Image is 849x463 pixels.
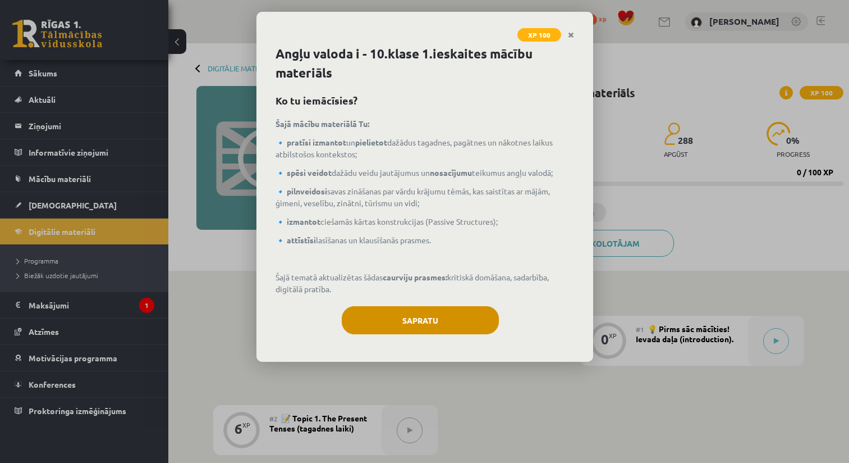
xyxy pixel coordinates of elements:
strong: Šajā mācību materiālā Tu: [276,119,369,129]
p: Šajā tematā aktualizētas šādas kritiskā domāšana, sadarbība, digitālā pratība. [276,271,574,295]
strong: 🔹 pilnveidosi [276,186,327,196]
strong: 🔹 izmantot [276,216,320,226]
strong: pielietot [355,137,387,147]
h2: Ko tu iemācīsies? [276,93,574,108]
strong: nosacījumu [430,167,472,178]
strong: 🔹 pratīsi izmantot [276,137,346,147]
strong: 🔹 attīstīsi [276,235,316,245]
p: un dažādus tagadnes, pagātnes un nākotnes laikus atbilstošos kontekstos; [276,137,574,160]
p: dažādu veidu jautājumus un teikumus angļu valodā; [276,167,574,179]
strong: caurviju prasmes: [383,272,447,282]
strong: 🔹 spēsi veidot [276,167,332,178]
p: ciešamās kārtas konstrukcijas (Passive Structures); [276,216,574,228]
span: XP 100 [517,28,561,42]
a: Close [561,24,581,46]
button: Sapratu [342,306,499,334]
p: lasīšanas un klausīšanās prasmes. [276,234,574,246]
p: savas zināšanas par vārdu krājumu tēmās, kas saistītas ar mājām, ģimeni, veselību, zinātni, tūris... [276,185,574,209]
h1: Angļu valoda i - 10.klase 1.ieskaites mācību materiāls [276,44,574,83]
